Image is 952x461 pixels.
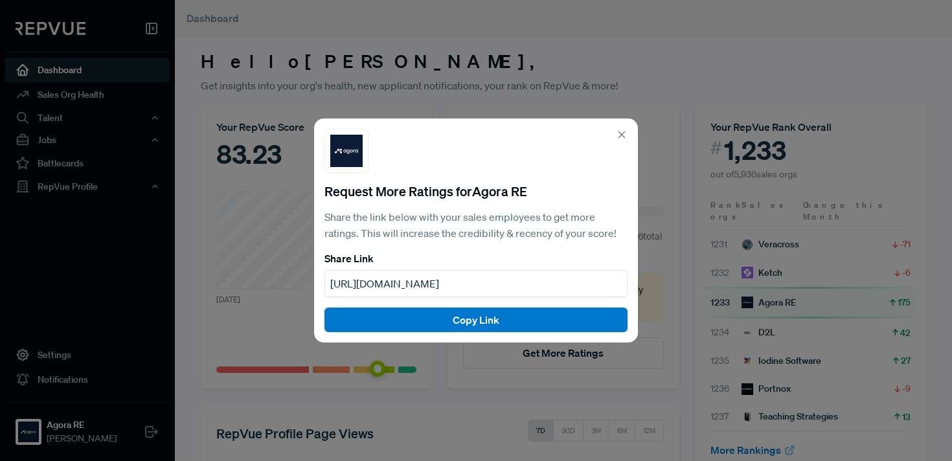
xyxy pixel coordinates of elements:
[324,183,628,199] h5: Request More Ratings for Agora RE
[324,308,628,332] button: Copy Link
[330,135,363,167] img: Agora RE
[324,253,628,265] h6: Share Link
[330,277,439,290] span: [URL][DOMAIN_NAME]
[324,209,628,242] p: Share the link below with your sales employees to get more ratings. This will increase the credib...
